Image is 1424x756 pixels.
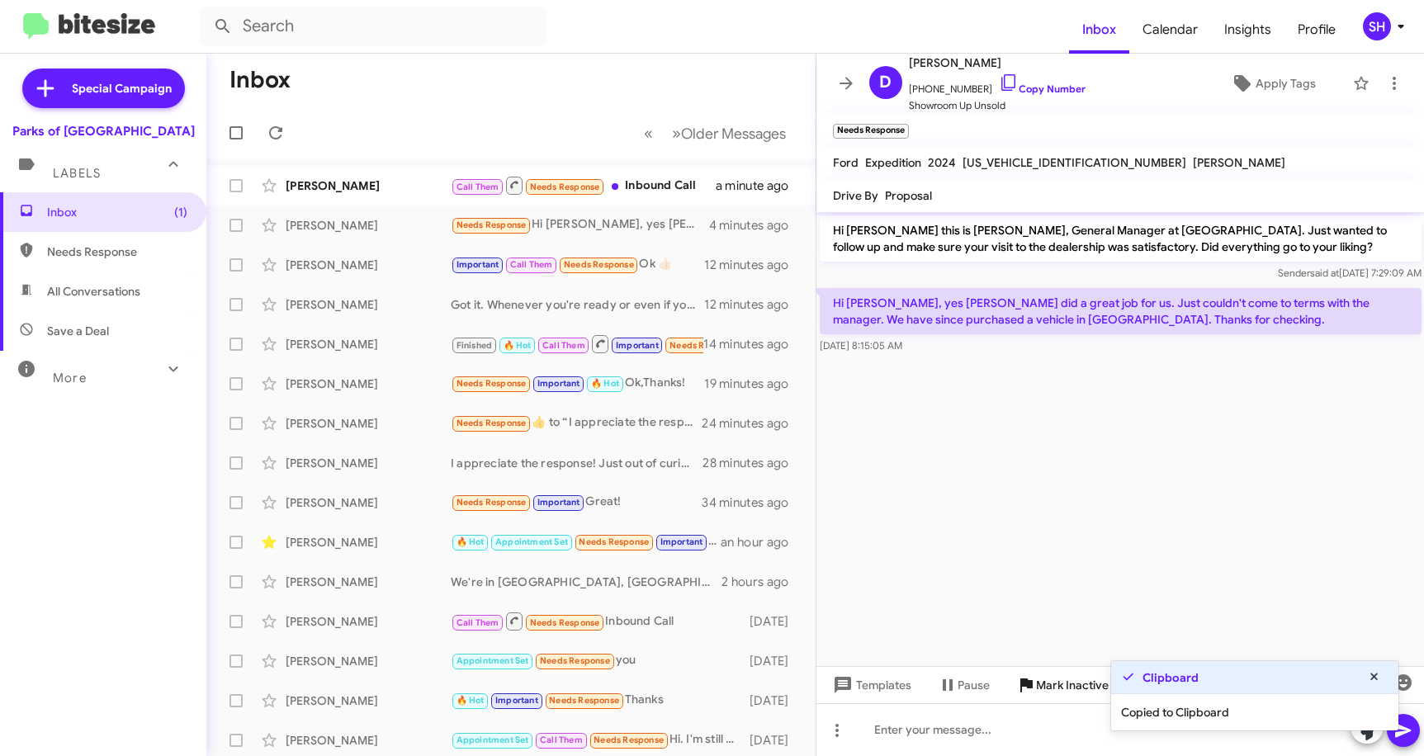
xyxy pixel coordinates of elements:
[1111,694,1398,730] div: Copied to Clipboard
[579,536,649,547] span: Needs Response
[510,259,553,270] span: Call Them
[286,336,451,352] div: [PERSON_NAME]
[746,653,802,669] div: [DATE]
[635,116,796,150] nav: Page navigation example
[451,374,704,393] div: Ok,Thanks!
[286,534,451,550] div: [PERSON_NAME]
[1143,669,1199,686] strong: Clipboard
[669,340,740,351] span: Needs Response
[286,494,451,511] div: [PERSON_NAME]
[721,534,802,550] div: an hour ago
[286,653,451,669] div: [PERSON_NAME]
[833,155,859,170] span: Ford
[542,340,585,351] span: Call Them
[451,255,704,274] div: Ok 👍🏻
[286,177,451,194] div: [PERSON_NAME]
[644,123,653,144] span: «
[53,166,101,181] span: Labels
[909,97,1086,114] span: Showroom Up Unsold
[451,215,709,234] div: Hi [PERSON_NAME], yes [PERSON_NAME] did a great job for us. Just couldn't come to terms with the ...
[1200,69,1345,98] button: Apply Tags
[549,695,619,706] span: Needs Response
[1211,6,1284,54] a: Insights
[958,670,990,700] span: Pause
[746,692,802,709] div: [DATE]
[286,376,451,392] div: [PERSON_NAME]
[1284,6,1349,54] a: Profile
[451,611,746,631] div: Inbound Call
[457,695,485,706] span: 🔥 Hot
[47,204,187,220] span: Inbox
[746,732,802,749] div: [DATE]
[286,217,451,234] div: [PERSON_NAME]
[495,695,538,706] span: Important
[174,204,187,220] span: (1)
[53,371,87,385] span: More
[537,497,580,508] span: Important
[816,670,925,700] button: Templates
[540,655,610,666] span: Needs Response
[286,692,451,709] div: [PERSON_NAME]
[660,536,703,547] span: Important
[703,494,802,511] div: 34 minutes ago
[830,670,911,700] span: Templates
[909,73,1086,97] span: [PHONE_NUMBER]
[594,735,664,745] span: Needs Response
[457,735,529,745] span: Appointment Set
[47,283,140,300] span: All Conversations
[457,617,499,628] span: Call Them
[286,455,451,471] div: [PERSON_NAME]
[716,177,802,194] div: a minute ago
[634,116,663,150] button: Previous
[963,155,1186,170] span: [US_VEHICLE_IDENTIFICATION_NUMBER]
[200,7,546,46] input: Search
[457,378,527,389] span: Needs Response
[909,53,1086,73] span: [PERSON_NAME]
[704,296,802,313] div: 12 minutes ago
[530,617,600,628] span: Needs Response
[495,536,568,547] span: Appointment Set
[1193,155,1285,170] span: [PERSON_NAME]
[537,378,580,389] span: Important
[681,125,786,143] span: Older Messages
[530,182,600,192] span: Needs Response
[451,175,716,196] div: Inbound Call
[591,378,619,389] span: 🔥 Hot
[451,493,703,512] div: Great!
[709,217,802,234] div: 4 minutes ago
[1256,69,1316,98] span: Apply Tags
[1129,6,1211,54] span: Calendar
[22,69,185,108] a: Special Campaign
[451,651,746,670] div: you
[286,257,451,273] div: [PERSON_NAME]
[47,323,109,339] span: Save a Deal
[999,83,1086,95] a: Copy Number
[928,155,956,170] span: 2024
[286,574,451,590] div: [PERSON_NAME]
[704,376,802,392] div: 19 minutes ago
[672,123,681,144] span: »
[451,455,703,471] div: I appreciate the response! Just out of curiosity, is there a monthly payment you're trying to sta...
[451,691,746,710] div: Thanks
[703,336,802,352] div: 14 minutes ago
[457,220,527,230] span: Needs Response
[564,259,634,270] span: Needs Response
[457,182,499,192] span: Call Them
[457,259,499,270] span: Important
[504,340,532,351] span: 🔥 Hot
[703,455,802,471] div: 28 minutes ago
[451,333,703,354] div: Yes I want to buy a ford van, new not used , new
[1309,267,1338,279] span: said at
[457,418,527,428] span: Needs Response
[1069,6,1129,54] a: Inbox
[457,655,529,666] span: Appointment Set
[451,532,721,551] div: [PERSON_NAME] was great and tried hard. The cost just didn't make sense to me. The lease ended up...
[1349,12,1406,40] button: SH
[833,188,878,203] span: Drive By
[451,730,746,749] div: Hi. I'm still waiting on the fix for mustang. They said they're going to call me when there is fix.
[820,288,1422,334] p: Hi [PERSON_NAME], yes [PERSON_NAME] did a great job for us. Just couldn't come to terms with the ...
[721,574,802,590] div: 2 hours ago
[229,67,291,93] h1: Inbox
